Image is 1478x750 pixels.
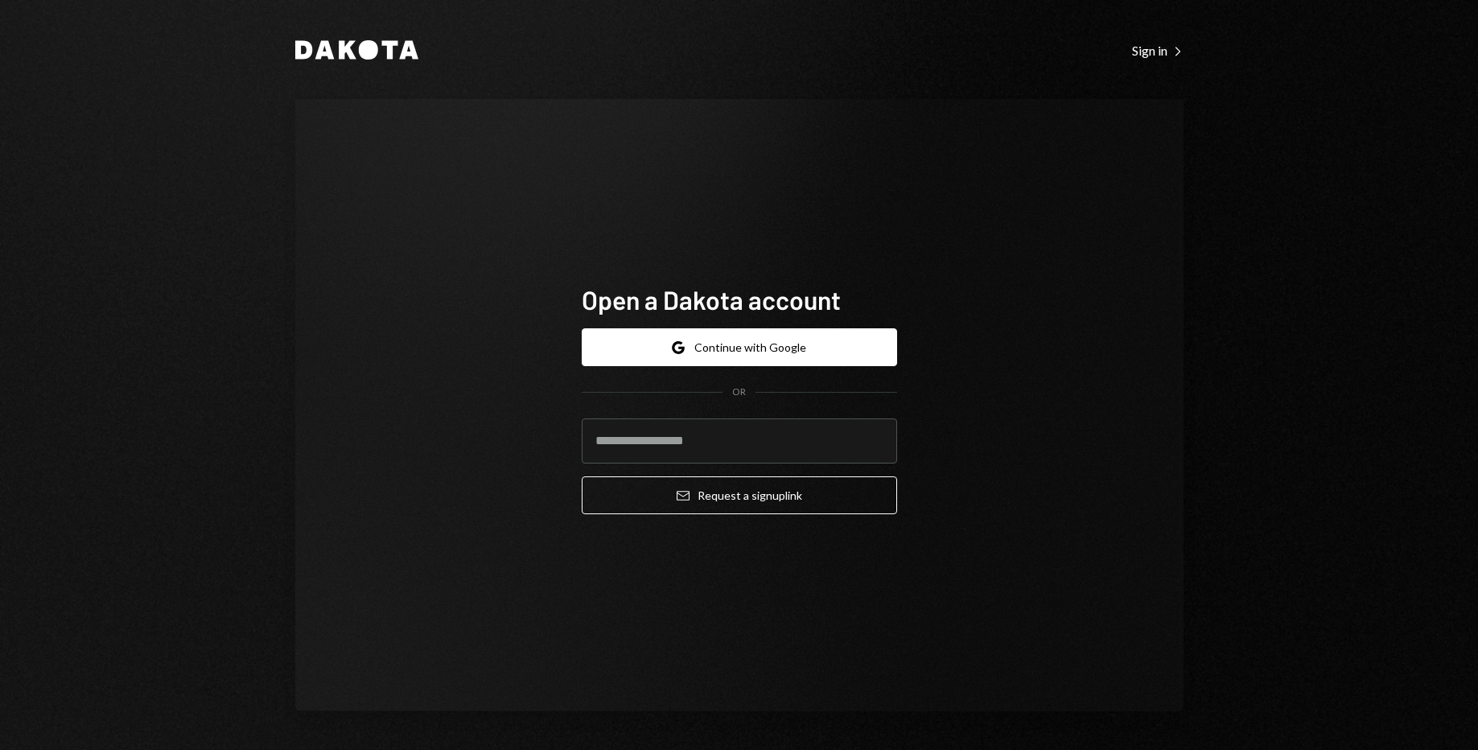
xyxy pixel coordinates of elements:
[1132,43,1184,59] div: Sign in
[582,328,897,366] button: Continue with Google
[582,476,897,514] button: Request a signuplink
[1132,41,1184,59] a: Sign in
[582,283,897,315] h1: Open a Dakota account
[732,385,746,399] div: OR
